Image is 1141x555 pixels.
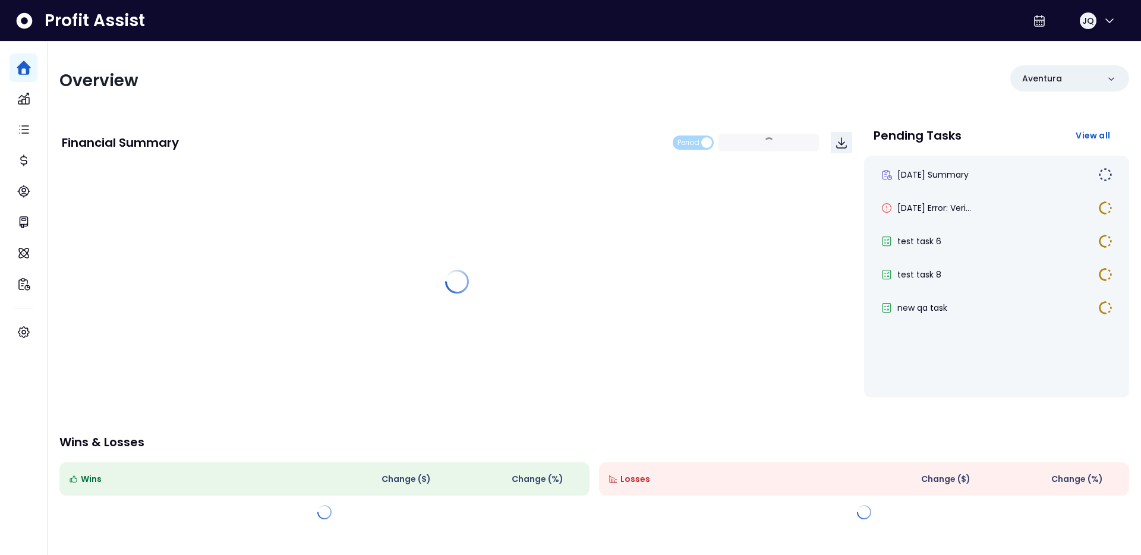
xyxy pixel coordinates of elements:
[1022,72,1062,85] p: Aventura
[1098,168,1112,182] img: Not yet Started
[897,302,947,314] span: new qa task
[897,235,941,247] span: test task 6
[874,130,962,141] p: Pending Tasks
[1098,267,1112,282] img: In Progress
[620,473,650,485] span: Losses
[59,69,138,92] span: Overview
[81,473,102,485] span: Wins
[1098,301,1112,315] img: In Progress
[1098,201,1112,215] img: In Progress
[1082,15,1094,27] span: JQ
[62,137,179,149] p: Financial Summary
[897,202,971,214] span: [DATE] Error: Veri...
[512,473,563,485] span: Change (%)
[1066,125,1120,146] button: View all
[45,10,145,31] span: Profit Assist
[897,269,941,280] span: test task 8
[1051,473,1103,485] span: Change (%)
[382,473,431,485] span: Change ( $ )
[1076,130,1110,141] span: View all
[1098,234,1112,248] img: In Progress
[897,169,969,181] span: [DATE] Summary
[831,132,852,153] button: Download
[59,436,1129,448] p: Wins & Losses
[921,473,970,485] span: Change ( $ )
